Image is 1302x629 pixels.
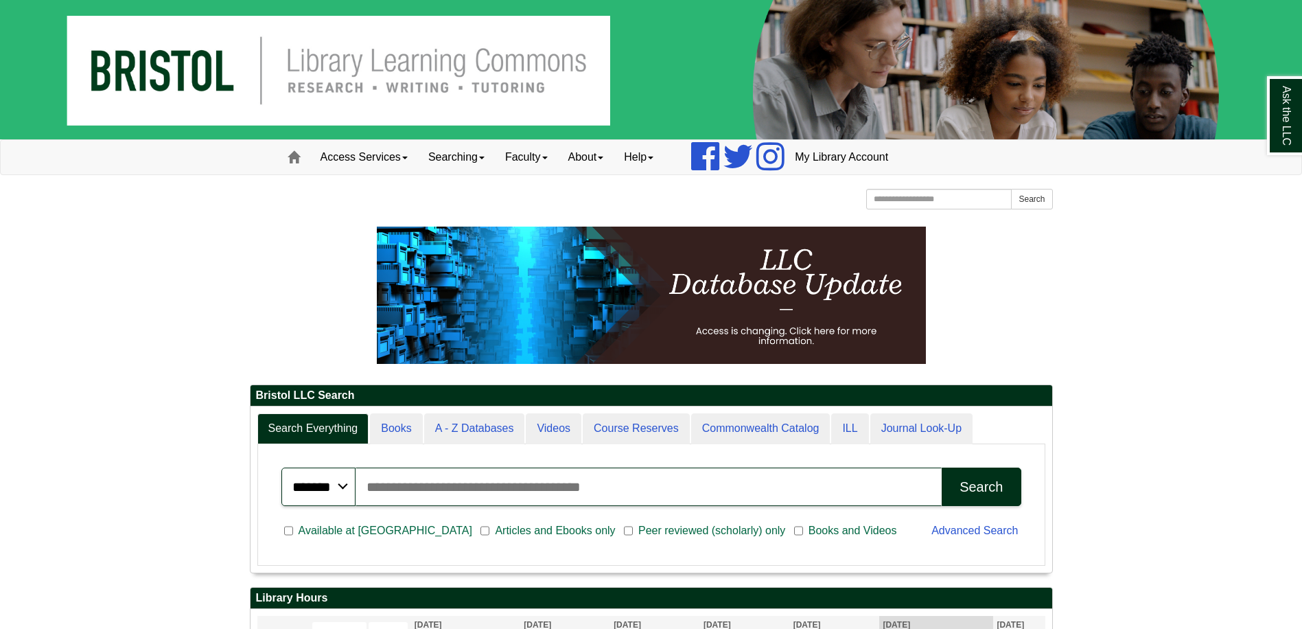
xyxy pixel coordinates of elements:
a: Journal Look-Up [870,413,973,444]
input: Peer reviewed (scholarly) only [624,525,633,537]
a: Advanced Search [931,525,1018,536]
a: Help [614,140,664,174]
span: Available at [GEOGRAPHIC_DATA] [293,523,478,539]
a: About [558,140,614,174]
input: Books and Videos [794,525,803,537]
a: Commonwealth Catalog [691,413,830,444]
a: Searching [418,140,495,174]
input: Articles and Ebooks only [480,525,489,537]
a: Faculty [495,140,558,174]
input: Available at [GEOGRAPHIC_DATA] [284,525,293,537]
a: Search Everything [257,413,369,444]
a: Videos [526,413,581,444]
button: Search [942,468,1021,506]
img: HTML tutorial [377,227,926,364]
button: Search [1011,189,1052,209]
a: My Library Account [784,140,898,174]
a: Access Services [310,140,418,174]
a: Course Reserves [583,413,690,444]
span: Articles and Ebooks only [489,523,620,539]
span: Peer reviewed (scholarly) only [633,523,791,539]
h2: Bristol LLC Search [251,385,1052,407]
h2: Library Hours [251,588,1052,609]
a: ILL [831,413,868,444]
a: A - Z Databases [424,413,525,444]
span: Books and Videos [803,523,903,539]
a: Books [370,413,422,444]
div: Search [960,479,1003,495]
